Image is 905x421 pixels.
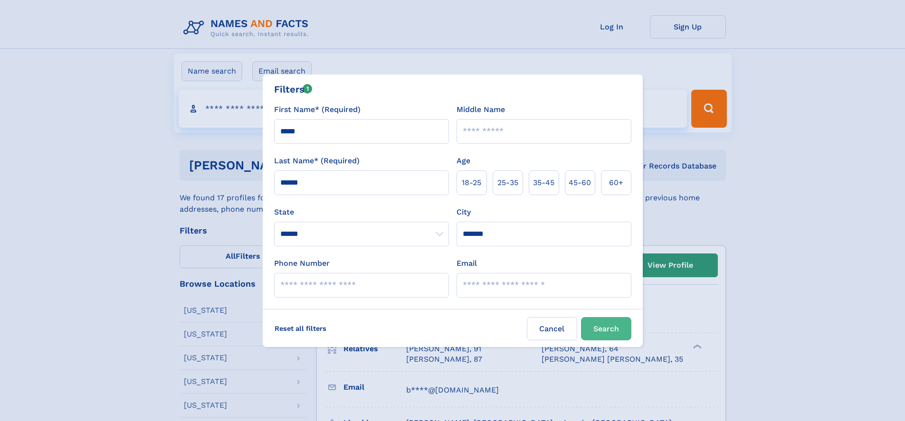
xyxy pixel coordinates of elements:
[497,177,518,188] span: 25‑35
[274,82,313,96] div: Filters
[569,177,591,188] span: 45‑60
[581,317,631,340] button: Search
[609,177,623,188] span: 60+
[457,104,505,115] label: Middle Name
[533,177,554,188] span: 35‑45
[274,104,361,115] label: First Name* (Required)
[527,317,577,340] label: Cancel
[274,258,330,269] label: Phone Number
[462,177,481,188] span: 18‑25
[274,155,360,167] label: Last Name* (Required)
[457,258,477,269] label: Email
[457,206,471,218] label: City
[268,317,333,340] label: Reset all filters
[457,155,470,167] label: Age
[274,206,449,218] label: State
